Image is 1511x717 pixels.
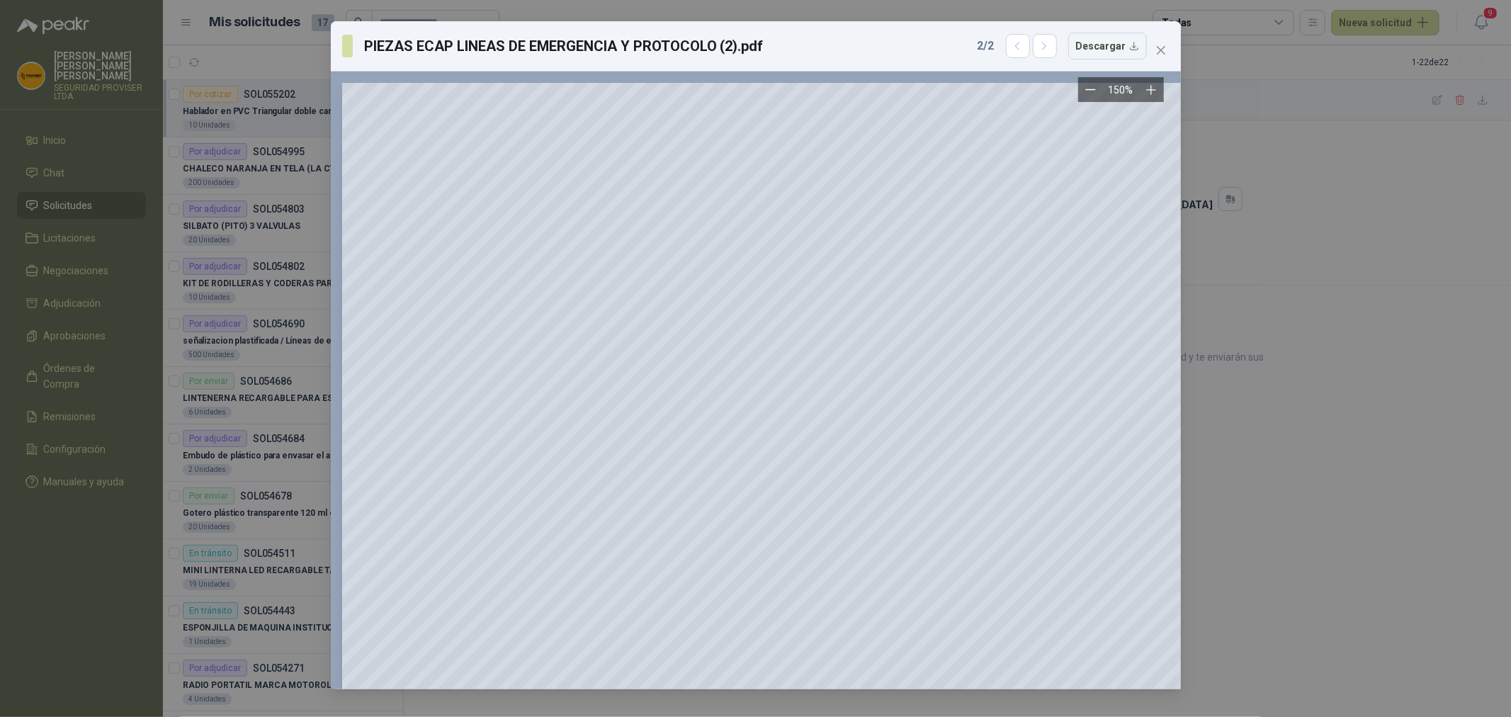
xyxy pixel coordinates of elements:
button: Descargar [1068,33,1147,60]
h3: PIEZAS ECAP LINEAS DE EMERGENCIA Y PROTOCOLO (2).pdf [364,35,764,57]
span: 2 / 2 [978,38,995,55]
span: close [1155,45,1167,56]
button: Zoom in [1139,77,1164,102]
button: Close [1150,39,1172,62]
button: Zoom out [1078,77,1103,102]
div: 150 % [1109,82,1133,98]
